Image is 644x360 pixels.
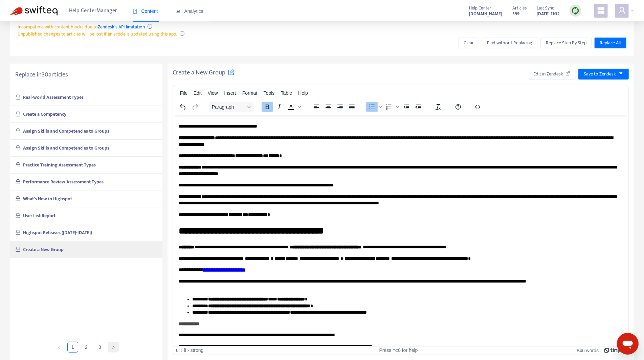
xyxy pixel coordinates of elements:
[401,102,412,112] button: Decrease indent
[604,347,621,353] a: Powered by Tiny
[452,102,464,112] button: Help
[15,162,21,167] span: lock
[346,102,358,112] button: Justify
[487,39,533,47] span: Find without Replacing
[512,10,519,18] strong: 599
[242,90,257,96] span: Format
[597,6,605,15] span: appstore
[15,230,21,235] span: lock
[176,9,180,14] span: area-chart
[194,90,202,96] span: Edit
[18,30,177,38] span: Unpublished changes to articles will be lost if an article is updated using this app.
[298,90,308,96] span: Help
[208,90,218,96] span: View
[285,102,302,112] div: Text color Black
[383,102,400,112] div: Numbered list
[190,347,203,353] div: strong
[512,4,527,12] span: Articles
[184,347,186,353] div: li
[54,342,65,353] button: left
[10,6,58,16] img: Swifteq
[584,70,616,78] span: Save to Zendesk
[15,145,21,151] span: lock
[180,90,188,96] span: File
[68,342,78,352] a: 1
[133,8,158,14] span: Content
[67,342,78,353] li: 1
[173,69,235,77] h5: Create a New Group
[15,94,21,100] span: lock
[273,102,285,112] button: Italic
[209,102,253,112] button: Block Paragraph
[334,102,346,112] button: Align right
[177,102,189,112] button: Undo
[482,38,538,48] button: Find without Replacing
[469,4,491,12] span: Help Center
[23,178,104,186] strong: Performance Review Assessment Types
[533,70,563,78] span: Edit in Zendesk
[323,102,334,112] button: Align center
[57,345,61,350] span: left
[176,347,180,353] div: ul
[324,347,472,353] div: Press ⌥0 for help
[262,102,273,112] button: Bold
[23,246,64,253] strong: Create a New Group
[311,102,322,112] button: Align left
[81,342,91,352] a: 2
[181,347,183,353] div: ›
[189,102,201,112] button: Redo
[23,229,92,237] strong: Highspot Releases ([DATE]-[DATE])
[111,345,115,350] span: right
[81,342,92,353] li: 2
[15,196,21,201] span: lock
[212,104,245,110] span: Paragraph
[23,93,84,101] strong: Real-world Assessment Types
[180,31,184,36] span: info-circle
[618,6,626,15] span: user
[413,102,424,112] button: Increase indent
[18,23,145,31] span: Incompatible with content blocks due to
[546,39,586,47] span: Replace Step By Step
[23,212,56,220] strong: User List Report
[23,195,72,203] strong: What's New in Highspot
[173,115,628,346] iframe: Rich Text Area
[224,90,236,96] span: Insert
[540,38,592,48] button: Replace Step By Step
[578,69,629,80] button: Save to Zendeskcaret-down
[537,4,554,12] span: Last Sync
[577,347,599,353] button: 846 words
[23,110,67,118] strong: Create a Competency
[528,69,576,80] button: Edit in Zendesk
[458,38,479,48] button: Clear
[176,8,203,14] span: Analytics
[15,213,21,218] span: lock
[595,38,626,48] button: Replace All
[108,342,119,353] li: Next Page
[23,161,96,169] strong: Practice Training Assessment Types
[23,144,110,152] strong: Assign Skills and Competencies to Groups
[571,6,580,15] img: sync.dc5367851b00ba804db3.png
[98,23,145,31] a: Zendesk's API limitation
[281,90,292,96] span: Table
[54,342,65,353] li: Previous Page
[15,71,157,79] h5: Replace in 30 articles
[617,333,639,355] iframe: Button to launch messaging window
[432,102,444,112] button: Clear formatting
[264,90,275,96] span: Tools
[94,342,105,353] li: 3
[619,71,623,76] span: caret-down
[95,342,105,352] a: 3
[108,342,119,353] button: right
[15,111,21,117] span: lock
[15,128,21,134] span: lock
[537,10,559,18] strong: [DATE] 11:32
[469,10,502,18] a: [DOMAIN_NAME]
[464,39,474,47] span: Clear
[600,39,621,47] span: Replace All
[15,247,21,252] span: lock
[133,9,137,14] span: book
[15,179,21,184] span: lock
[366,102,383,112] div: Bullet list
[69,4,117,17] span: Help Center Manager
